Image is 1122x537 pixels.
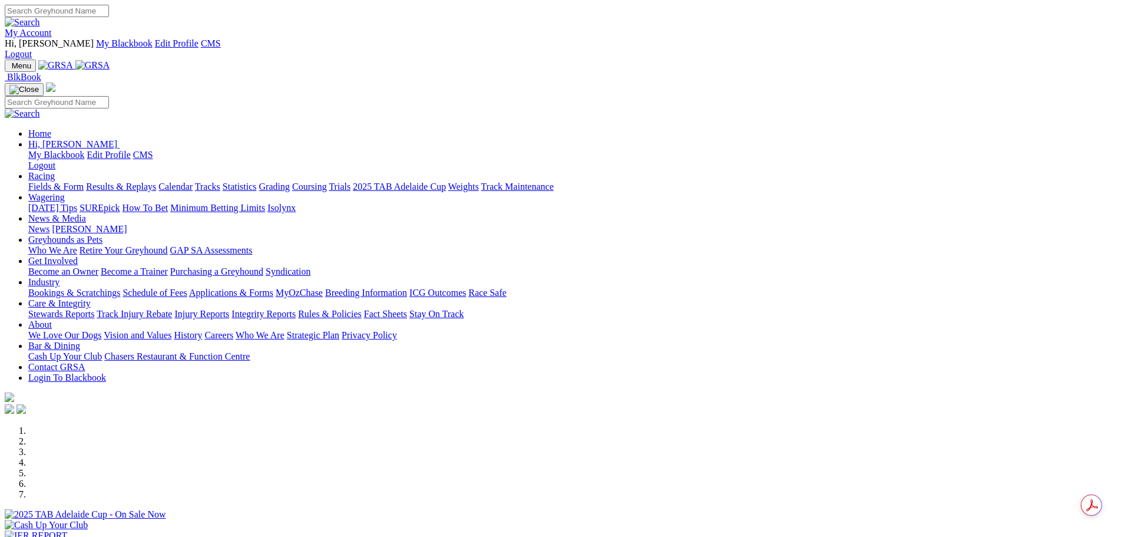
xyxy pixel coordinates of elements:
[28,288,1117,298] div: Industry
[9,85,39,94] img: Close
[204,330,233,340] a: Careers
[5,393,14,402] img: logo-grsa-white.png
[86,182,156,192] a: Results & Replays
[28,139,120,149] a: Hi, [PERSON_NAME]
[28,362,85,372] a: Contact GRSA
[28,341,80,351] a: Bar & Dining
[287,330,339,340] a: Strategic Plan
[7,72,41,82] span: BlkBook
[174,330,202,340] a: History
[5,509,166,520] img: 2025 TAB Adelaide Cup - On Sale Now
[28,213,86,223] a: News & Media
[97,309,172,319] a: Track Injury Rebate
[28,256,78,266] a: Get Involved
[481,182,554,192] a: Track Maintenance
[342,330,397,340] a: Privacy Policy
[28,309,1117,319] div: Care & Integrity
[276,288,323,298] a: MyOzChase
[87,150,131,160] a: Edit Profile
[28,235,102,245] a: Greyhounds as Pets
[195,182,220,192] a: Tracks
[5,83,44,96] button: Toggle navigation
[5,404,14,414] img: facebook.svg
[28,160,55,170] a: Logout
[80,203,120,213] a: SUREpick
[104,330,171,340] a: Vision and Values
[28,245,1117,256] div: Greyhounds as Pets
[38,60,73,71] img: GRSA
[5,49,32,59] a: Logout
[409,309,464,319] a: Stay On Track
[5,38,1117,60] div: My Account
[259,182,290,192] a: Grading
[28,192,65,202] a: Wagering
[364,309,407,319] a: Fact Sheets
[468,288,506,298] a: Race Safe
[267,203,296,213] a: Isolynx
[28,351,1117,362] div: Bar & Dining
[266,266,310,276] a: Syndication
[133,150,153,160] a: CMS
[75,60,110,71] img: GRSA
[298,309,362,319] a: Rules & Policies
[52,224,127,234] a: [PERSON_NAME]
[28,224,1117,235] div: News & Media
[5,520,88,531] img: Cash Up Your Club
[28,245,77,255] a: Who We Are
[409,288,466,298] a: ICG Outcomes
[28,330,101,340] a: We Love Our Dogs
[28,266,98,276] a: Become an Owner
[353,182,446,192] a: 2025 TAB Adelaide Cup
[189,288,273,298] a: Applications & Forms
[12,61,31,70] span: Menu
[170,245,253,255] a: GAP SA Assessments
[325,288,407,298] a: Breeding Information
[5,5,109,17] input: Search
[28,266,1117,277] div: Get Involved
[5,38,94,48] span: Hi, [PERSON_NAME]
[80,245,168,255] a: Retire Your Greyhound
[28,373,106,383] a: Login To Blackbook
[158,182,193,192] a: Calendar
[101,266,168,276] a: Become a Trainer
[223,182,257,192] a: Statistics
[5,17,40,28] img: Search
[28,182,84,192] a: Fields & Form
[28,309,94,319] a: Stewards Reports
[28,319,52,330] a: About
[292,182,327,192] a: Coursing
[28,171,55,181] a: Racing
[236,330,284,340] a: Who We Are
[28,288,120,298] a: Bookings & Scratchings
[5,72,41,82] a: BlkBook
[16,404,26,414] img: twitter.svg
[28,203,77,213] a: [DATE] Tips
[28,330,1117,341] div: About
[329,182,350,192] a: Trials
[46,83,55,92] img: logo-grsa-white.png
[231,309,296,319] a: Integrity Reports
[28,203,1117,213] div: Wagering
[170,203,265,213] a: Minimum Betting Limits
[123,288,187,298] a: Schedule of Fees
[5,96,109,108] input: Search
[174,309,229,319] a: Injury Reports
[96,38,153,48] a: My Blackbook
[28,150,1117,171] div: Hi, [PERSON_NAME]
[123,203,168,213] a: How To Bet
[28,139,117,149] span: Hi, [PERSON_NAME]
[28,129,51,139] a: Home
[28,298,91,308] a: Care & Integrity
[104,351,250,361] a: Chasers Restaurant & Function Centre
[5,60,36,72] button: Toggle navigation
[5,28,52,38] a: My Account
[28,182,1117,192] div: Racing
[155,38,198,48] a: Edit Profile
[201,38,221,48] a: CMS
[28,277,59,287] a: Industry
[170,266,263,276] a: Purchasing a Greyhound
[28,224,49,234] a: News
[28,351,102,361] a: Cash Up Your Club
[448,182,479,192] a: Weights
[5,108,40,119] img: Search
